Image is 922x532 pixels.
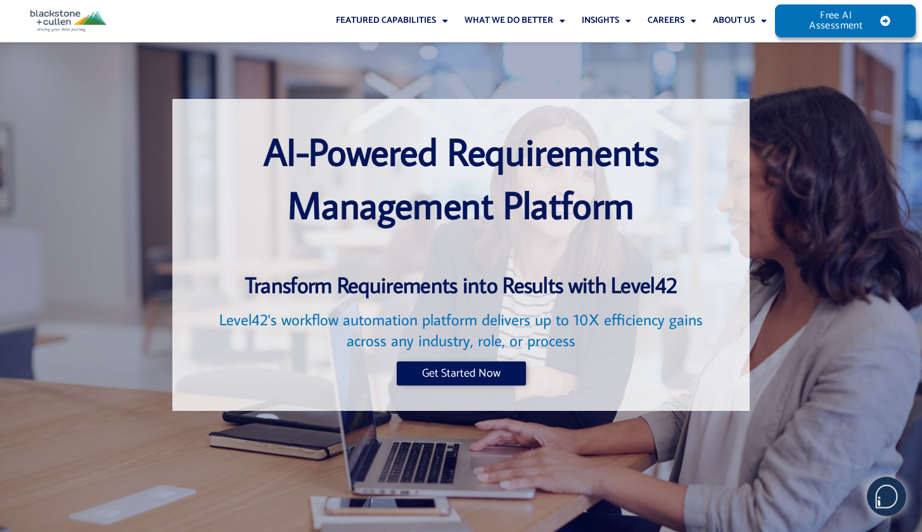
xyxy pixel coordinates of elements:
[775,4,916,37] a: Free AI Assessment
[198,270,724,299] h3: Transform Requirements into Results with Level42
[422,368,501,379] span: Get Started Now
[198,124,724,231] h1: AI-Powered Requirements Management Platform
[800,11,872,31] span: Free AI Assessment
[198,309,724,351] h2: Level42's workflow automation platform delivers up to 10X efficiency gains across any industry, r...
[397,361,526,386] a: Get Started Now
[868,477,906,516] img: users%2F5SSOSaKfQqXq3cFEnIZRYMEs4ra2%2Fmedia%2Fimages%2F-Bulle%20blanche%20sans%20fond%20%2B%20ma...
